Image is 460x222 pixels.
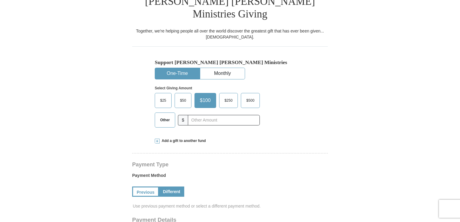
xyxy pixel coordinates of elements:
[222,96,236,105] span: $250
[133,203,328,209] span: Use previous payment method or select a different payment method.
[132,162,328,167] h4: Payment Type
[243,96,257,105] span: $500
[157,96,169,105] span: $25
[159,187,184,197] a: Different
[188,115,260,125] input: Other Amount
[200,68,245,79] button: Monthly
[132,172,328,181] label: Payment Method
[155,59,305,66] h5: Support [PERSON_NAME] [PERSON_NAME] Ministries
[157,116,173,125] span: Other
[155,68,200,79] button: One-Time
[160,138,206,143] span: Add a gift to another fund
[178,115,188,125] span: $
[197,96,214,105] span: $100
[132,187,159,197] a: Previous
[155,86,192,90] strong: Select Giving Amount
[132,28,328,40] div: Together, we're helping people all over the world discover the greatest gift that has ever been g...
[177,96,189,105] span: $50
